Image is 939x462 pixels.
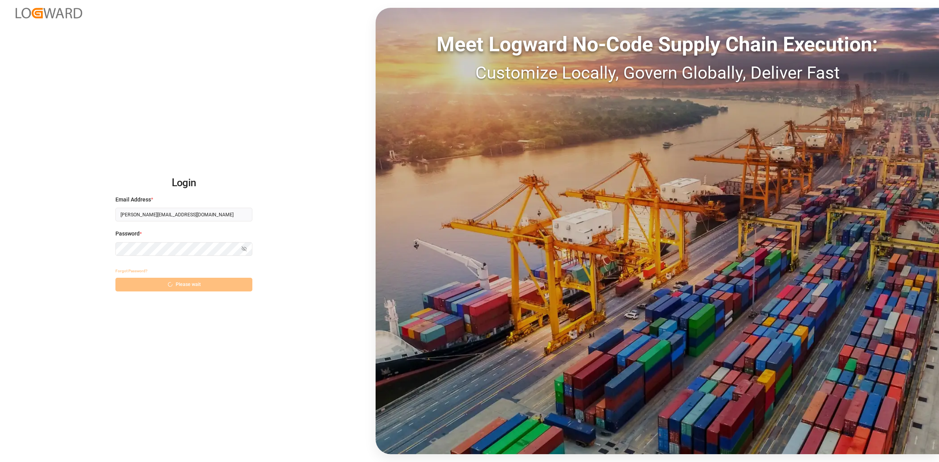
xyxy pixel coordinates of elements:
[376,29,939,60] div: Meet Logward No-Code Supply Chain Execution:
[115,230,140,238] span: Password
[115,171,252,196] h2: Login
[115,208,252,221] input: Enter your email
[376,60,939,86] div: Customize Locally, Govern Globally, Deliver Fast
[16,8,82,18] img: Logward_new_orange.png
[115,196,151,204] span: Email Address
